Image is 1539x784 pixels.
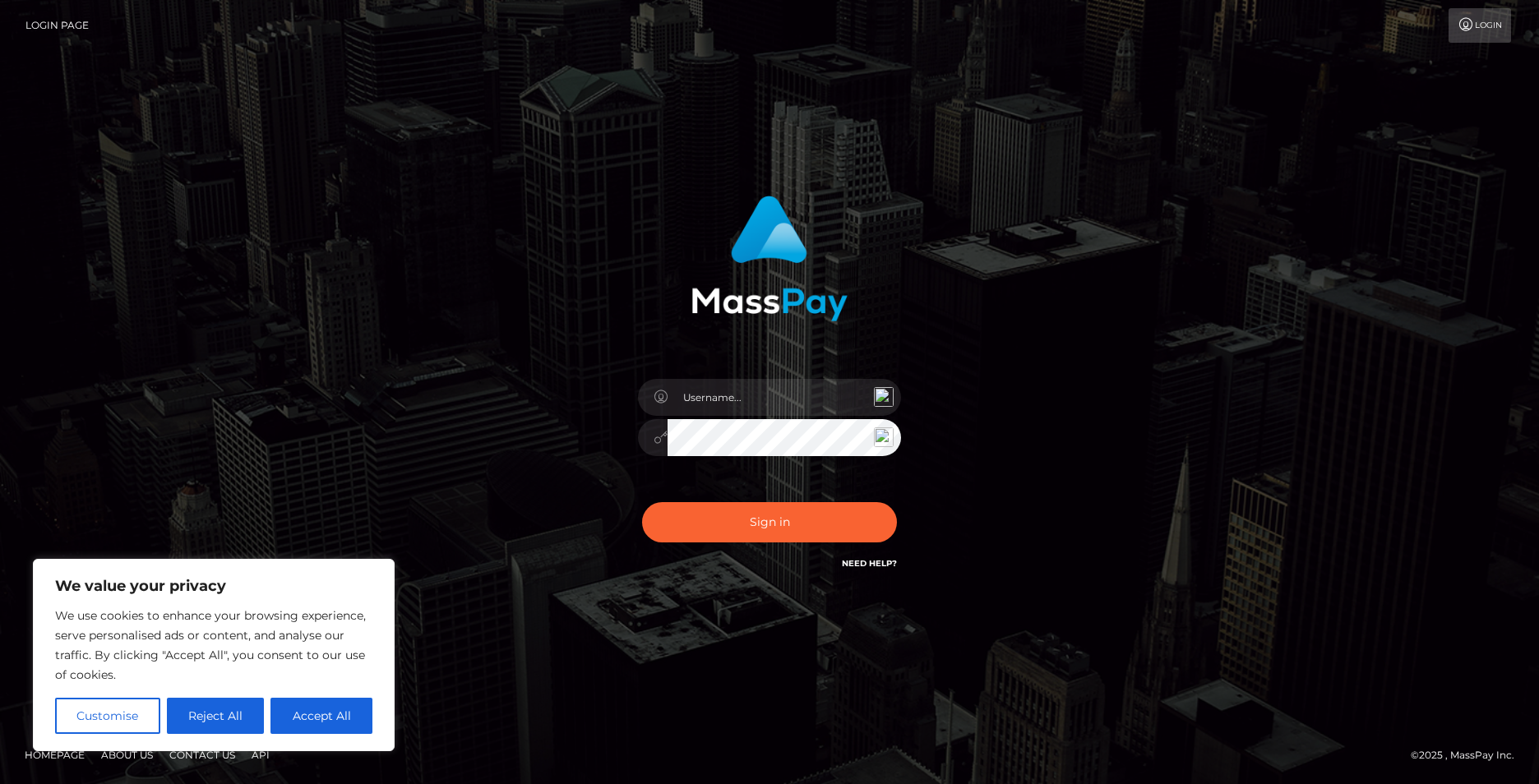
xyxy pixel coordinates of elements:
[270,698,372,734] button: Accept All
[842,558,897,569] a: Need Help?
[163,742,242,768] a: Contact Us
[18,742,91,768] a: Homepage
[55,606,372,685] p: We use cookies to enhance your browsing experience, serve personalised ads or content, and analys...
[1411,746,1527,764] div: © 2025 , MassPay Inc.
[874,427,894,447] img: npw-badge-icon-locked.svg
[25,8,89,43] a: Login Page
[95,742,159,768] a: About Us
[33,559,395,751] div: We value your privacy
[642,502,897,542] button: Sign in
[167,698,265,734] button: Reject All
[1449,8,1511,43] a: Login
[668,379,901,416] input: Username...
[55,576,372,596] p: We value your privacy
[55,698,160,734] button: Customise
[245,742,276,768] a: API
[691,196,848,321] img: MassPay Login
[874,387,894,407] img: npw-badge-icon-locked.svg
